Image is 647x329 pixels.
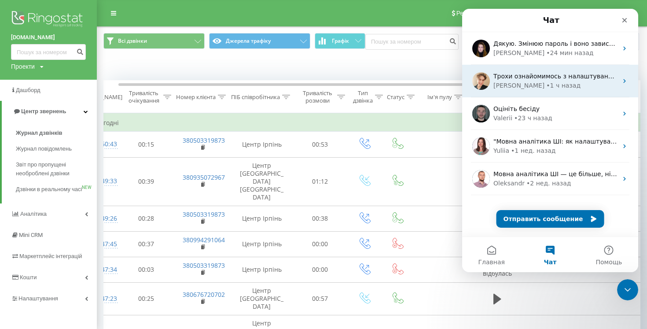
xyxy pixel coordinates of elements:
[31,96,77,104] span: Оцініть бесіду
[52,105,90,114] div: • 23 ч назад
[617,279,638,300] iframe: Intercom live chat
[16,141,97,157] a: Журнал повідомлень
[118,37,147,44] span: Всі дзвінки
[231,257,293,282] td: Центр Ірпінь
[126,89,161,104] div: Тривалість очікування
[365,34,459,50] input: Пошук за номером
[183,210,225,218] a: 380503319873
[16,144,72,153] span: Журнал повідомлень
[19,232,43,238] span: Mini CRM
[64,170,109,179] div: • 2 нед. назад
[18,295,58,302] span: Налаштування
[118,228,176,263] button: Помощь
[183,136,225,144] a: 380503319873
[119,257,174,282] td: 00:03
[293,283,348,315] td: 00:57
[462,9,638,272] iframe: Intercom live chat
[59,228,117,263] button: Чат
[92,210,110,227] div: 11:49:26
[231,93,280,101] div: ПІБ співробітника
[231,231,293,257] td: Центр Ірпінь
[315,33,365,49] button: Графік
[92,136,110,153] div: 11:50:43
[20,211,47,217] span: Аналiтика
[31,137,47,147] div: Yuliia
[31,31,192,38] span: Дякую. Змінюю пароль і воно зависає і нічого все
[16,87,40,93] span: Дашборд
[300,89,335,104] div: Тривалість розмови
[82,250,95,256] span: Чат
[10,161,28,179] img: Profile image for Oleksandr
[427,93,452,101] div: Ім'я пулу
[16,181,97,197] a: Дзвінки в реальному часіNEW
[20,274,37,281] span: Кошти
[16,250,42,256] span: Главная
[387,93,404,101] div: Статус
[103,33,205,49] button: Всі дзвінки
[119,231,174,257] td: 00:37
[332,38,349,44] span: Графік
[231,206,293,231] td: Центр Ірпінь
[34,201,142,219] button: Отправить сообщение
[293,132,348,157] td: 00:53
[11,33,86,42] a: [DOMAIN_NAME]
[293,157,348,206] td: 01:12
[16,160,92,178] span: Звіт про пропущені необроблені дзвінки
[84,40,131,49] div: • 24 мин назад
[183,290,225,299] a: 380676720702
[92,290,110,307] div: 11:47:23
[92,261,110,278] div: 11:47:34
[231,157,293,206] td: Центр [GEOGRAPHIC_DATA] [GEOGRAPHIC_DATA]
[119,132,174,157] td: 00:15
[31,40,82,49] div: [PERSON_NAME]
[16,129,62,137] span: Журнал дзвінків
[231,283,293,315] td: Центр [GEOGRAPHIC_DATA]
[92,173,110,190] div: 11:49:33
[209,33,310,49] button: Джерела трафіку
[183,236,225,244] a: 380994291064
[10,96,28,114] img: Profile image for Valerii
[31,105,50,114] div: Valerii
[49,137,93,147] div: • 1 нед. назад
[16,185,82,194] span: Дзвінки в реальному часі
[11,44,86,60] input: Пошук за номером
[456,10,521,17] span: Реферальна програма
[183,261,225,270] a: 380503319873
[133,250,160,256] span: Помощь
[119,206,174,231] td: 00:28
[11,62,35,71] div: Проекти
[119,157,174,206] td: 00:39
[231,132,293,157] td: Центр Ірпінь
[176,93,216,101] div: Номер клієнта
[293,231,348,257] td: 00:00
[21,108,66,115] span: Центр звернень
[11,9,86,31] img: Ringostat logo
[16,125,97,141] a: Журнал дзвінків
[293,257,348,282] td: 00:00
[92,236,110,253] div: 11:47:45
[19,253,82,259] span: Маркетплейс інтеграцій
[84,72,118,81] div: • 1 ч назад
[293,206,348,231] td: 00:38
[183,173,225,181] a: 380935072967
[353,89,373,104] div: Тип дзвінка
[10,129,28,146] img: Profile image for Yuliia
[10,63,28,81] img: Profile image for Volodymyr
[31,72,82,81] div: [PERSON_NAME]
[119,283,174,315] td: 00:25
[16,157,97,181] a: Звіт про пропущені необроблені дзвінки
[31,64,256,71] span: Трохи ознайомимось з налаштуваннями та напишемо по результату
[31,170,62,179] div: Oleksandr
[2,101,97,122] a: Центр звернень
